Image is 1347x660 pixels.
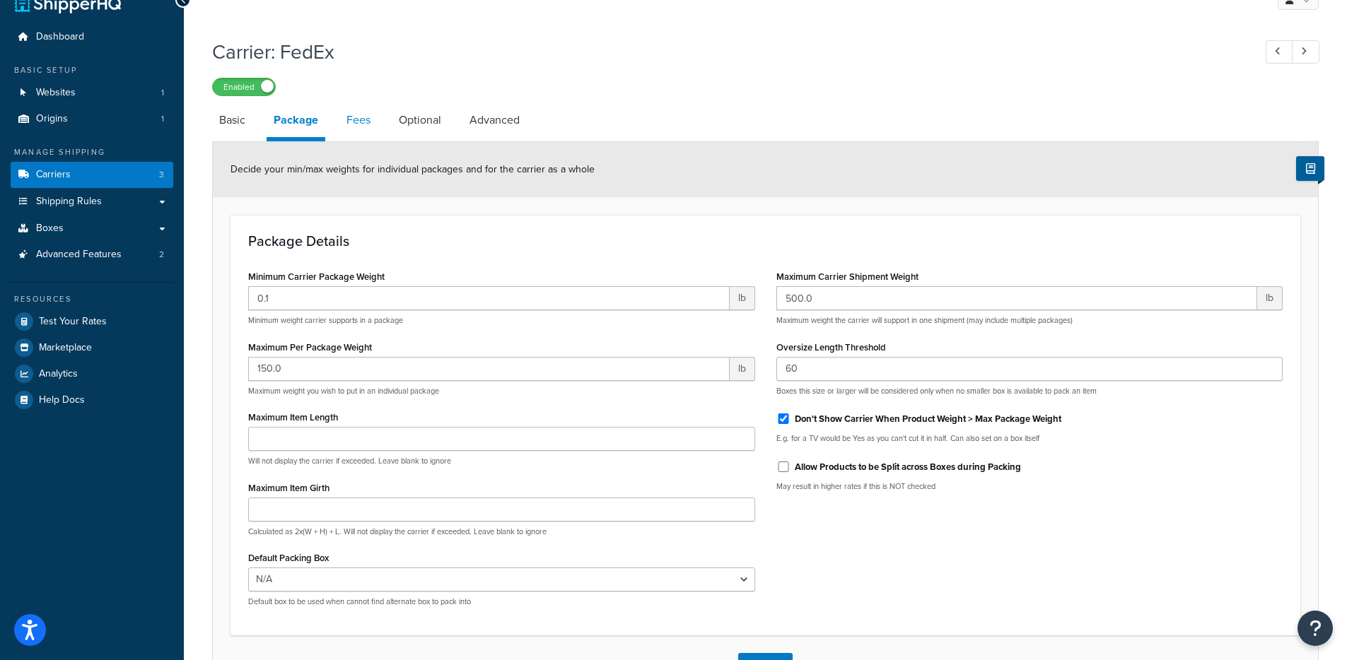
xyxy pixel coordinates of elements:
span: Shipping Rules [36,196,102,208]
span: lb [730,357,755,381]
a: Shipping Rules [11,189,173,215]
label: Oversize Length Threshold [776,342,886,353]
li: Advanced Features [11,242,173,268]
li: Origins [11,106,173,132]
span: Origins [36,113,68,125]
span: Test Your Rates [39,316,107,328]
a: Advanced Features2 [11,242,173,268]
span: 1 [161,113,164,125]
span: Boxes [36,223,64,235]
span: 3 [159,169,164,181]
label: Maximum Per Package Weight [248,342,372,353]
h3: Package Details [248,233,1283,249]
span: lb [730,286,755,310]
label: Minimum Carrier Package Weight [248,271,385,282]
button: Open Resource Center [1298,611,1333,646]
p: E.g. for a TV would be Yes as you can't cut it in half. Can also set on a box itself [776,433,1283,444]
a: Next Record [1292,40,1319,64]
a: Marketplace [11,335,173,360]
p: May result in higher rates if this is NOT checked [776,481,1283,492]
h1: Carrier: FedEx [212,38,1240,66]
label: Enabled [213,78,275,95]
label: Maximum Carrier Shipment Weight [776,271,919,282]
li: Carriers [11,162,173,188]
span: 1 [161,87,164,99]
a: Previous Record [1266,40,1293,64]
a: Origins1 [11,106,173,132]
label: Allow Products to be Split across Boxes during Packing [795,461,1021,473]
span: Analytics [39,368,78,380]
a: Websites1 [11,80,173,106]
a: Package [267,103,325,141]
button: Show Help Docs [1296,156,1324,181]
p: Will not display the carrier if exceeded. Leave blank to ignore [248,456,755,466]
p: Maximum weight the carrier will support in one shipment (may include multiple packages) [776,315,1283,326]
p: Default box to be used when cannot find alternate box to pack into [248,596,755,607]
p: Calculated as 2x(W + H) + L. Will not display the carrier if exceeded. Leave blank to ignore [248,526,755,537]
span: lb [1257,286,1283,310]
span: Marketplace [39,342,92,354]
span: Websites [36,87,76,99]
div: Resources [11,293,173,305]
span: Decide your min/max weights for individual packages and for the carrier as a whole [231,162,595,177]
p: Minimum weight carrier supports in a package [248,315,755,326]
p: Boxes this size or larger will be considered only when no smaller box is available to pack an item [776,386,1283,396]
a: Carriers3 [11,162,173,188]
a: Help Docs [11,387,173,413]
label: Default Packing Box [248,553,329,563]
span: Help Docs [39,394,85,406]
a: Dashboard [11,24,173,50]
a: Analytics [11,361,173,387]
li: Websites [11,80,173,106]
span: 2 [159,249,164,261]
div: Manage Shipping [11,146,173,158]
a: Boxes [11,216,173,242]
label: Don't Show Carrier When Product Weight > Max Package Weight [795,413,1061,425]
a: Fees [339,103,378,137]
label: Maximum Item Girth [248,483,330,493]
span: Carriers [36,169,71,181]
a: Test Your Rates [11,309,173,334]
div: Basic Setup [11,64,173,76]
span: Advanced Features [36,249,122,261]
a: Basic [212,103,252,137]
p: Maximum weight you wish to put in an individual package [248,386,755,396]
label: Maximum Item Length [248,412,338,423]
span: Dashboard [36,31,84,43]
a: Optional [392,103,448,137]
a: Advanced [462,103,527,137]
